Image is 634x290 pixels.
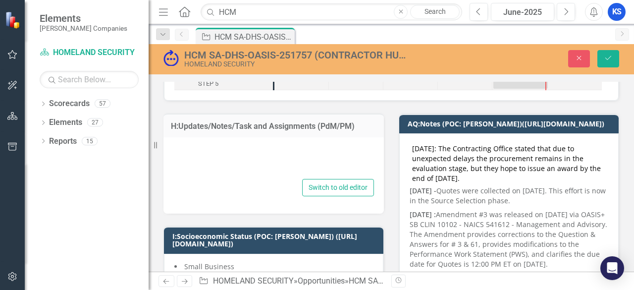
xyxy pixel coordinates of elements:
div: June-2025 [494,6,551,18]
a: HOMELAND SECURITY [40,47,139,58]
small: [PERSON_NAME] Companies [40,24,127,32]
h3: AQ:Notes (POC: [PERSON_NAME])([URL][DOMAIN_NAME]) [408,120,614,127]
h3: I:Socioeconomic Status (POC: [PERSON_NAME]) ([URL][DOMAIN_NAME]) [172,232,378,248]
img: ClearPoint Strategy [5,11,22,28]
a: Search [410,5,460,19]
div: Task: Start date: 2025-06-01 End date: 2025-07-01 [174,77,273,90]
div: 27 [87,118,103,127]
p: Quotes were collected on [DATE]. This effort is now in the Source Selection phase. [410,186,608,208]
div: HCM SA-DHS-OASIS-251757 (CONTRACTOR HUMAN CAPITAL MANAGEMENT SEGMENT ARCHITECTURE SUPPORT SERVICE... [214,31,292,43]
span: Elements [40,12,127,24]
h3: H:Updates/Notes/Task and Assignments (PdM/PM) [171,122,376,131]
span: Small Business [184,262,234,271]
div: STEP 5 [174,77,273,90]
div: Open Intercom Messenger [600,256,624,280]
div: 57 [95,100,110,108]
div: » » [199,276,384,287]
a: Elements [49,117,82,128]
div: Task: Start date: 2025-06-01 End date: 2025-07-01 [493,78,548,89]
div: [DATE]: The Contracting Office stated that due to unexpected delays the procurement remains in th... [412,144,606,183]
a: Scorecards [49,98,90,110]
a: Reports [49,136,77,147]
a: Opportunities [298,276,345,286]
strong: [DATE] - [410,186,436,195]
button: Switch to old editor [302,179,374,196]
button: KS [608,3,626,21]
div: 15 [82,137,98,145]
div: HOMELAND SECURITY [184,60,412,68]
div: HCM SA-DHS-OASIS-251757 (CONTRACTOR HUMAN CAPITAL MANAGEMENT SEGMENT ARCHITECTURE SUPPORT SERVICE... [184,50,412,60]
a: HOMELAND SECURITY [213,276,294,286]
p: Amendment #3 was released on [DATE] via OASIS+ SB CLIN 10102 - NAICS 541612 - Management and Advi... [410,208,608,271]
button: June-2025 [491,3,554,21]
img: Submitted [163,50,179,66]
input: Search Below... [40,71,139,88]
input: Search ClearPoint... [201,3,462,21]
div: STEP 5 [198,77,218,90]
strong: [DATE] : [410,210,436,219]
